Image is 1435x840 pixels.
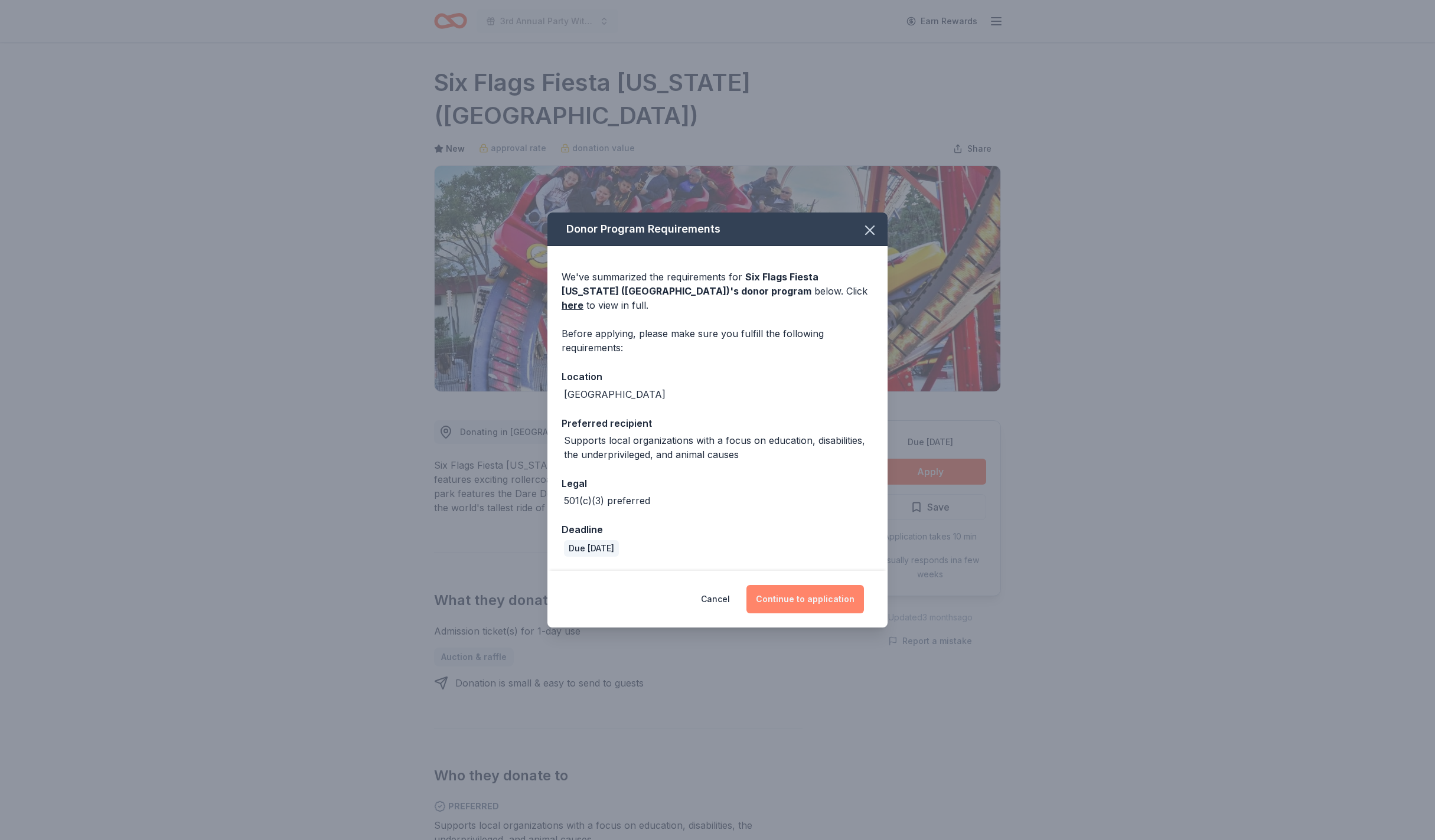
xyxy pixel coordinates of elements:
div: Deadline [562,522,873,537]
div: Before applying, please make sure you fulfill the following requirements: [562,326,873,355]
button: Continue to application [746,585,864,613]
div: Donor Program Requirements [547,213,888,246]
div: Supports local organizations with a focus on education, disabilities, the underprivileged, and an... [564,433,873,462]
div: Legal [562,476,873,491]
div: We've summarized the requirements for below. Click to view in full. [562,270,873,312]
a: here [562,298,583,312]
div: [GEOGRAPHIC_DATA] [564,387,666,401]
div: 501(c)(3) preferred [564,493,650,508]
div: Preferred recipient [562,416,873,431]
button: Cancel [701,585,730,613]
div: Location [562,369,873,384]
div: Due [DATE] [564,540,619,557]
